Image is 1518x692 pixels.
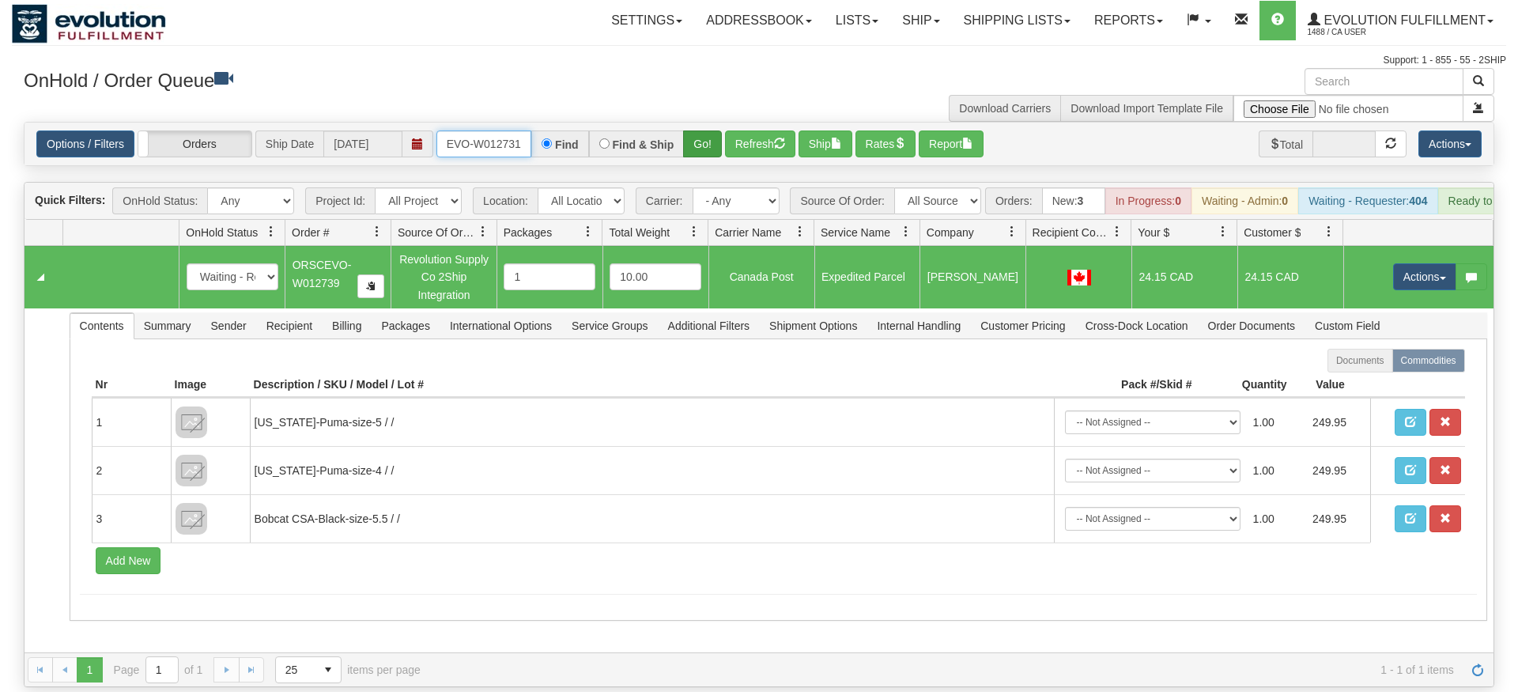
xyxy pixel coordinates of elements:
[716,268,807,285] div: Canada Post
[555,139,579,150] label: Find
[258,218,285,245] a: OnHold Status filter column settings
[257,313,322,338] span: Recipient
[12,54,1506,67] div: Support: 1 - 855 - 55 - 2SHIP
[275,656,342,683] span: Page sizes drop down
[609,225,670,240] span: Total Weight
[1131,246,1237,308] td: 24.15 CAD
[1237,246,1343,308] td: 24.15 CAD
[1138,225,1169,240] span: Your $
[77,657,102,683] span: Page 1
[1393,263,1456,290] button: Actions
[1316,218,1342,245] a: Customer $ filter column settings
[1247,404,1307,441] td: 1.00
[176,503,207,535] img: 8DAB37Fk3hKpn3AAAAAElFTkSuQmCC
[890,1,951,40] a: Ship
[959,102,1051,115] a: Download Carriers
[814,246,920,308] td: Expedited Parcel
[398,225,477,240] span: Source Of Order
[1054,372,1196,398] th: Pack #/Skid #
[952,1,1082,40] a: Shipping lists
[202,313,256,338] span: Sender
[683,130,722,157] button: Go!
[31,267,51,287] a: Collapse
[999,218,1025,245] a: Company filter column settings
[681,218,708,245] a: Total Weight filter column settings
[1282,195,1288,207] strong: 0
[1210,218,1237,245] a: Your $ filter column settings
[1306,404,1366,441] td: 249.95
[1076,313,1198,338] span: Cross-Dock Location
[1465,657,1490,683] a: Refresh
[36,130,134,157] a: Options / Filters
[293,259,352,289] span: ORSCEVO-W012739
[292,225,329,240] span: Order #
[790,187,894,214] span: Source Of Order:
[1306,501,1366,537] td: 249.95
[1104,218,1131,245] a: Recipient Country filter column settings
[1196,372,1291,398] th: Quantity
[1191,187,1298,214] div: Waiting - Admin:
[919,130,984,157] button: Report
[694,1,824,40] a: Addressbook
[1392,349,1465,372] label: Commodities
[1409,195,1427,207] strong: 404
[855,130,916,157] button: Rates
[443,664,1454,676] span: 1 - 1 of 1 items
[1306,452,1366,489] td: 249.95
[1105,187,1191,214] div: In Progress:
[12,4,166,43] img: logo1488.jpg
[134,313,201,338] span: Summary
[971,313,1074,338] span: Customer Pricing
[725,130,795,157] button: Refresh
[1259,130,1313,157] span: Total
[599,1,694,40] a: Settings
[315,657,341,683] span: select
[821,225,890,240] span: Service Name
[985,187,1042,214] span: Orders:
[613,139,674,150] label: Find & Ship
[1291,372,1370,398] th: Value
[24,68,747,91] h3: OnHold / Order Queue
[176,455,207,486] img: 8DAB37Fk3hKpn3AAAAAElFTkSuQmCC
[659,313,760,338] span: Additional Filters
[787,218,814,245] a: Carrier Name filter column settings
[799,130,852,157] button: Ship
[96,547,161,574] button: Add New
[1042,187,1105,214] div: New:
[250,494,1054,543] td: Bobcat CSA-Black-size-5.5 / /
[1247,452,1307,489] td: 1.00
[1082,1,1175,40] a: Reports
[1298,187,1437,214] div: Waiting - Requester:
[146,657,178,683] input: Page 1
[250,398,1054,446] td: [US_STATE]-Puma-size-5 / /
[1305,68,1463,95] input: Search
[1244,225,1301,240] span: Customer $
[919,246,1025,308] td: [PERSON_NAME]
[436,130,531,157] input: Order #
[1327,349,1393,372] label: Documents
[1078,195,1084,207] strong: 3
[92,372,171,398] th: Nr
[504,225,552,240] span: Packages
[92,494,171,543] td: 3
[176,407,207,438] img: 8DAB37Fk3hKpn3AAAAAElFTkSuQmCC
[372,313,439,338] span: Packages
[1305,313,1389,338] span: Custom Field
[305,187,375,214] span: Project Id:
[275,656,421,683] span: items per page
[1320,13,1486,27] span: Evolution Fulfillment
[1308,25,1426,40] span: 1488 / CA User
[1233,95,1463,122] input: Import
[715,225,781,240] span: Carrier Name
[562,313,657,338] span: Service Groups
[1296,1,1505,40] a: Evolution Fulfillment 1488 / CA User
[473,187,538,214] span: Location:
[364,218,391,245] a: Order # filter column settings
[250,446,1054,494] td: [US_STATE]-Puma-size-4 / /
[138,131,251,157] label: Orders
[186,225,258,240] span: OnHold Status
[398,251,490,304] div: Revolution Supply Co 2Ship Integration
[470,218,497,245] a: Source Of Order filter column settings
[255,130,323,157] span: Ship Date
[893,218,919,245] a: Service Name filter column settings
